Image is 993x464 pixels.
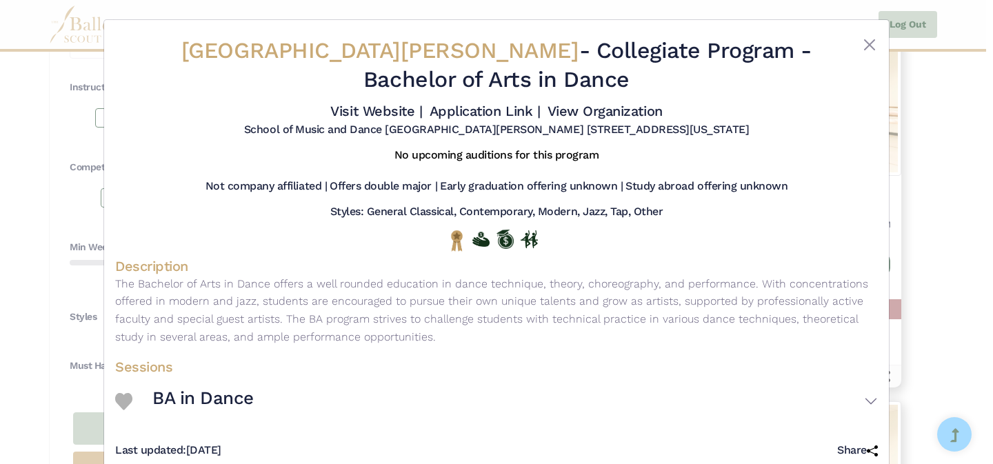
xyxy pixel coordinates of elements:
span: Last updated: [115,443,186,456]
img: National [448,230,465,251]
img: Offers Financial Aid [472,232,490,247]
h5: Not company affiliated | [205,179,327,194]
h5: Study abroad offering unknown [625,179,788,194]
img: Offers Scholarship [496,230,514,249]
h5: Offers double major | [330,179,437,194]
h2: - Bachelor of Arts in Dance [179,37,814,94]
h5: Early graduation offering unknown | [440,179,623,194]
h5: Share [837,443,878,458]
h3: BA in Dance [152,387,254,410]
h5: [DATE] [115,443,221,458]
img: In Person [521,230,538,248]
h5: No upcoming auditions for this program [394,148,599,163]
button: BA in Dance [152,381,878,421]
img: Heart [115,393,132,410]
a: Visit Website | [330,103,422,119]
span: Collegiate Program - [596,37,812,63]
h4: Description [115,257,878,275]
a: Application Link | [430,103,540,119]
h5: School of Music and Dance [GEOGRAPHIC_DATA][PERSON_NAME] [STREET_ADDRESS][US_STATE] [244,123,749,137]
h4: Sessions [115,358,878,376]
p: The Bachelor of Arts in Dance offers a well rounded education in dance technique, theory, choreog... [115,275,878,345]
a: View Organization [548,103,663,119]
button: Close [861,37,878,53]
h5: Styles: General Classical, Contemporary, Modern, Jazz, Tap, Other [330,205,663,219]
span: [GEOGRAPHIC_DATA][PERSON_NAME] [181,37,579,63]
